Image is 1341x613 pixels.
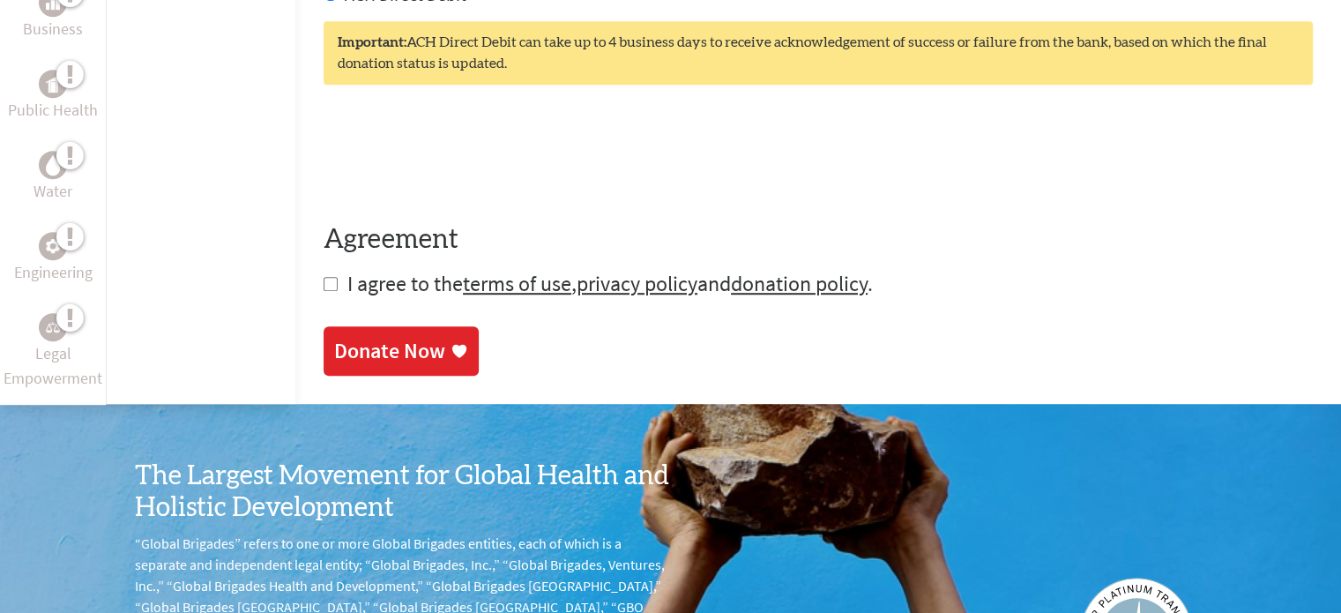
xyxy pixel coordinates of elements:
a: terms of use [463,270,571,297]
span: I agree to the , and . [347,270,873,297]
a: EngineeringEngineering [14,232,93,285]
a: Public HealthPublic Health [8,70,98,123]
h3: The Largest Movement for Global Health and Holistic Development [135,460,671,524]
div: Water [39,151,67,179]
a: Donate Now [324,326,479,376]
div: Engineering [39,232,67,260]
img: Engineering [46,239,60,253]
a: donation policy [731,270,868,297]
p: Legal Empowerment [4,341,102,391]
a: WaterWater [34,151,72,204]
p: Engineering [14,260,93,285]
p: Business [23,17,83,41]
img: Legal Empowerment [46,322,60,333]
div: ACH Direct Debit can take up to 4 business days to receive acknowledgement of success or failure ... [324,21,1313,85]
h4: Agreement [324,224,1313,256]
div: Public Health [39,70,67,98]
iframe: reCAPTCHA [324,120,592,189]
p: Water [34,179,72,204]
a: Legal EmpowermentLegal Empowerment [4,313,102,391]
p: Public Health [8,98,98,123]
strong: Important: [338,35,406,49]
div: Legal Empowerment [39,313,67,341]
div: Donate Now [334,337,445,365]
img: Public Health [46,75,60,93]
a: privacy policy [577,270,697,297]
img: Water [46,155,60,176]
